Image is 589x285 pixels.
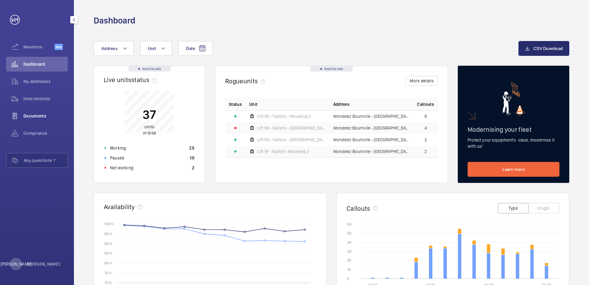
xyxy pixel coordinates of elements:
[257,114,311,118] span: Lift 45 - Factory - Moulding 2
[257,126,326,130] span: Lift 58 - Factory - [GEOGRAPHIC_DATA]
[225,77,268,85] h2: Rogue
[333,114,410,118] span: Mondelez Bournvile - [GEOGRAPHIC_DATA], [GEOGRAPHIC_DATA]
[424,114,427,118] span: 6
[424,138,427,142] span: 2
[104,251,112,255] text: 85 %
[257,138,326,142] span: Lift 59 - Factory - [GEOGRAPHIC_DATA]
[144,124,154,129] span: units
[528,203,559,213] button: Origin
[94,41,134,56] button: Address
[333,149,410,154] span: Mondelez Bournvile - [GEOGRAPHIC_DATA], [GEOGRAPHIC_DATA]
[468,162,559,177] a: Learn more
[104,280,112,285] text: 70 %
[333,126,410,130] span: Mondelez Bournvile - [GEOGRAPHIC_DATA], [GEOGRAPHIC_DATA]
[468,126,559,133] h2: Modernising your fleet
[178,41,213,56] button: Date
[189,145,194,151] p: 25
[347,267,351,272] text: 10
[1,261,31,267] p: [PERSON_NAME]
[101,46,118,51] span: Address
[468,137,559,149] p: Protect your equipment's value, modernise it with us!
[347,249,351,254] text: 30
[128,66,171,72] div: Real time data
[347,258,351,262] text: 20
[190,155,194,161] p: 10
[229,101,242,107] p: Status
[23,113,68,119] span: Documents
[55,44,63,50] span: Beta
[23,78,68,85] span: My addresses
[518,41,569,56] button: CSV Download
[424,149,427,154] span: 2
[23,96,68,102] span: Interventions
[311,66,353,72] div: Real time data
[110,165,133,171] p: Not working
[347,204,370,212] h2: Callouts
[104,76,159,84] h2: Live units
[23,61,68,67] span: Dashboard
[24,157,67,163] span: Any questions ?
[502,82,525,116] img: marketing-card.svg
[104,221,114,226] text: 100 %
[257,149,309,154] span: Lift 19 - Factory -Moulding 2
[192,165,194,171] p: 2
[131,76,159,84] span: status
[27,261,60,267] p: [PERSON_NAME]
[243,77,268,85] span: units
[498,203,529,213] button: Type
[347,222,351,226] text: 60
[333,101,349,107] span: Address
[333,138,410,142] span: Mondelez Bournvile - [GEOGRAPHIC_DATA], [GEOGRAPHIC_DATA]
[104,261,112,265] text: 80 %
[104,231,112,236] text: 95 %
[104,241,112,246] text: 90 %
[347,240,351,245] text: 40
[110,155,124,161] p: Paused
[186,46,195,51] span: Date
[249,101,258,107] span: Unit
[104,271,112,275] text: 75 %
[417,101,434,107] span: Callouts
[110,145,126,151] p: Working
[23,44,55,50] span: Maximize
[406,76,438,86] button: More details
[424,126,427,130] span: 4
[148,46,156,51] span: Unit
[104,203,135,211] h2: Availability
[347,276,349,281] text: 0
[94,15,135,26] h1: Dashboard
[143,107,156,122] p: 37
[143,124,156,136] p: in total
[23,130,68,136] span: Compliance
[140,41,172,56] button: Unit
[534,46,563,51] span: CSV Download
[347,231,351,235] text: 50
